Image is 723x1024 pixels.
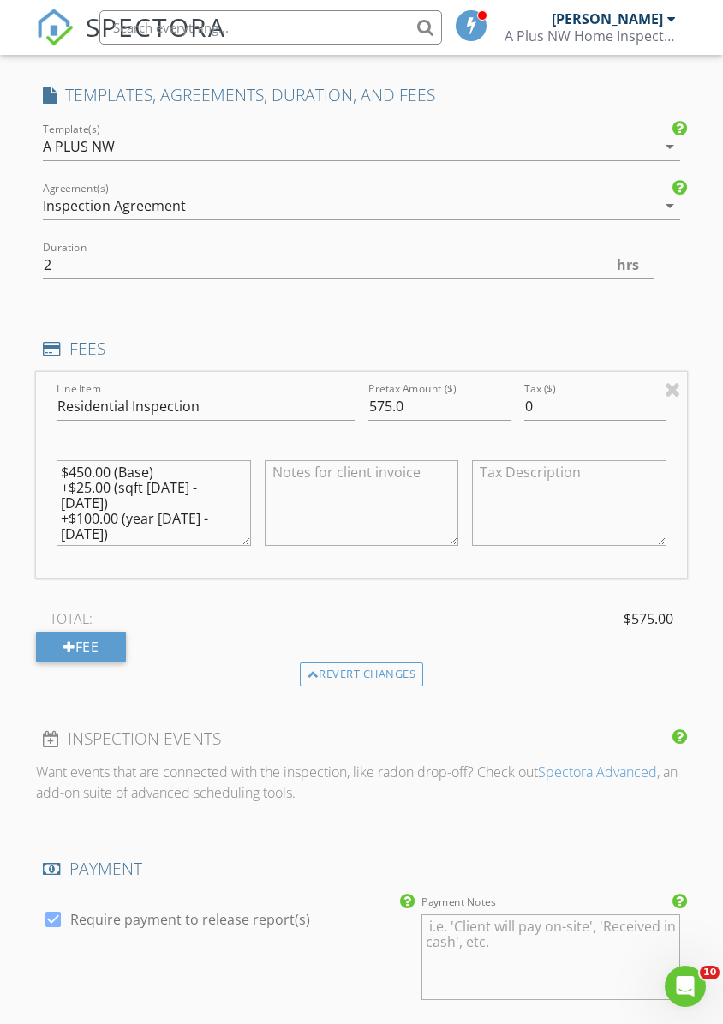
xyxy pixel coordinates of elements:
[99,10,442,45] input: Search everything...
[624,608,673,629] span: $575.00
[43,858,680,880] h4: PAYMENT
[36,9,74,46] img: The Best Home Inspection Software - Spectora
[660,195,680,216] i: arrow_drop_down
[70,911,310,928] label: Require payment to release report(s)
[505,27,676,45] div: A Plus NW Home Inspection
[660,136,680,157] i: arrow_drop_down
[50,608,93,629] span: TOTAL:
[43,198,186,213] div: Inspection Agreement
[700,966,720,979] span: 10
[43,84,680,106] h4: TEMPLATES, AGREEMENTS, DURATION, AND FEES
[36,632,126,662] div: Fee
[552,10,663,27] div: [PERSON_NAME]
[538,763,657,781] a: Spectora Advanced
[665,966,706,1007] iframe: Intercom live chat
[43,251,654,279] input: 0.0
[43,139,115,154] div: A PLUS NW
[300,662,424,686] div: Revert changes
[36,762,687,803] p: Want events that are connected with the inspection, like radon drop-off? Check out , an add-on su...
[617,258,639,272] span: hrs
[43,728,680,750] h4: INSPECTION EVENTS
[36,23,226,59] a: SPECTORA
[43,338,680,360] h4: FEES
